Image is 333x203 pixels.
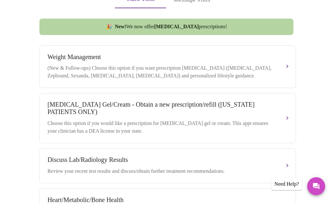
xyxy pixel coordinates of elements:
button: Discuss Lab/Radiology ResultsReview your recent test results and discuss/obtain further treatment... [39,148,296,183]
div: Discuss Lab/Radiology Results [47,156,275,164]
div: Need Help? [271,178,302,190]
strong: [MEDICAL_DATA] [154,24,199,29]
div: (New & Follow-ups) Choose this option if you want prescription [MEDICAL_DATA] ([MEDICAL_DATA], Ze... [47,65,275,80]
div: Choose this option if you would like a prescription for [MEDICAL_DATA] gel or cream. This appt en... [47,120,275,135]
span: We now offer prescriptions! [115,24,227,30]
span: new [106,24,112,30]
strong: New! [115,24,126,29]
div: [MEDICAL_DATA] Gel/Cream - Obtain a new prescription/refill ([US_STATE] PATIENTS ONLY) [47,101,275,116]
div: Review your recent test results and discuss/obtain further treatment recommendations. [47,168,275,175]
button: [MEDICAL_DATA] Gel/Cream - Obtain a new prescription/refill ([US_STATE] PATIENTS ONLY)Choose this... [39,93,296,143]
div: Weight Management [47,53,275,61]
button: Weight Management(New & Follow-ups) Choose this option if you want prescription [MEDICAL_DATA] ([... [39,45,296,88]
button: Messages [307,177,325,195]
